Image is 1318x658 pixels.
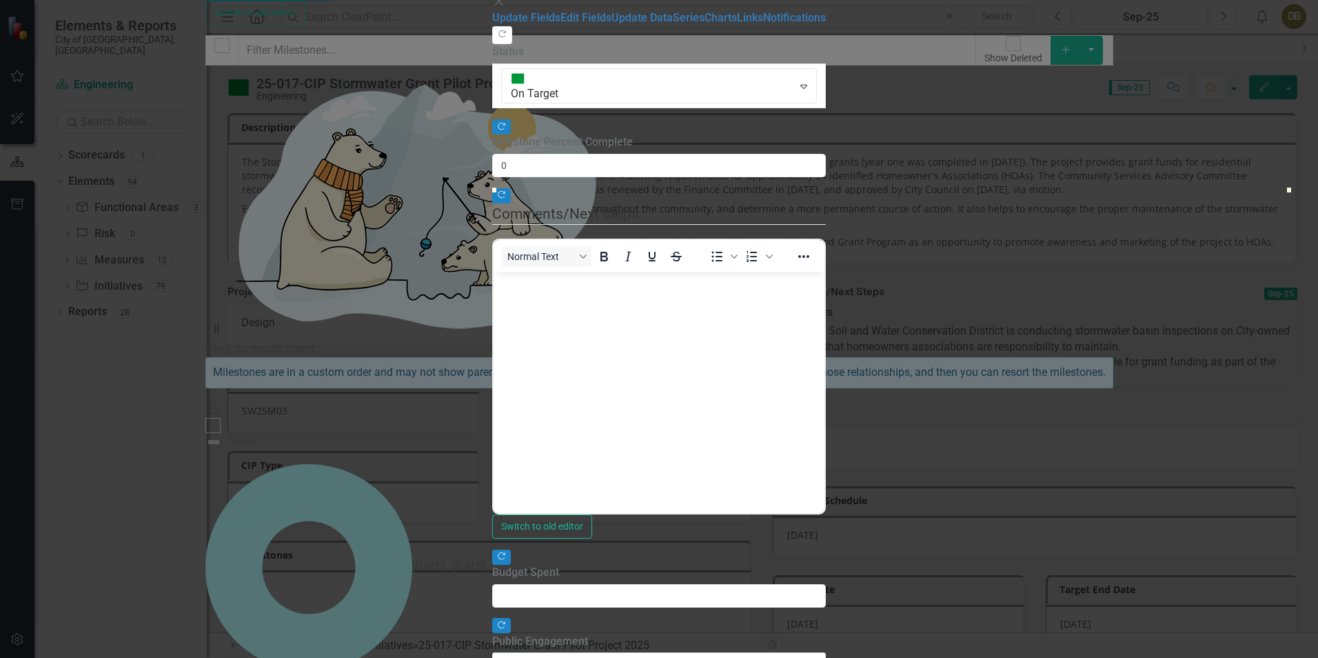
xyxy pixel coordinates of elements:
[616,247,640,266] button: Italic
[31,31,902,48] li: Franklin Soil and Water Conservation District is conducting stormwater basin inspections on City-...
[665,247,688,266] button: Strikethrough
[611,11,673,24] a: Update Data
[492,515,592,539] button: Switch to old editor
[492,203,826,225] legend: Comments/Next Steps
[673,11,704,24] a: Series
[492,11,560,24] a: Update Fields
[494,272,824,513] iframe: Rich Text Area
[507,251,575,262] span: Normal Text
[502,247,591,266] button: Block Normal Text
[3,6,68,17] strong: Work Status
[792,247,815,266] button: Reveal or hide additional toolbar items
[704,11,737,24] a: Charts
[640,247,664,266] button: Underline
[763,11,826,24] a: Notifications
[492,634,826,650] label: Public Engagement
[492,565,826,581] label: Budget Spent
[511,72,525,86] img: On Target
[560,11,611,24] a: Edit Fields
[31,48,902,64] li: This will aid in determining maintenance needs for the basins eligible for grant funding as part ...
[492,134,826,150] label: Milestone Percent Complete
[737,11,763,24] a: Links
[740,247,775,266] div: Numbered list
[705,247,740,266] div: Bullet list
[592,247,616,266] button: Bold
[492,44,826,60] label: Status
